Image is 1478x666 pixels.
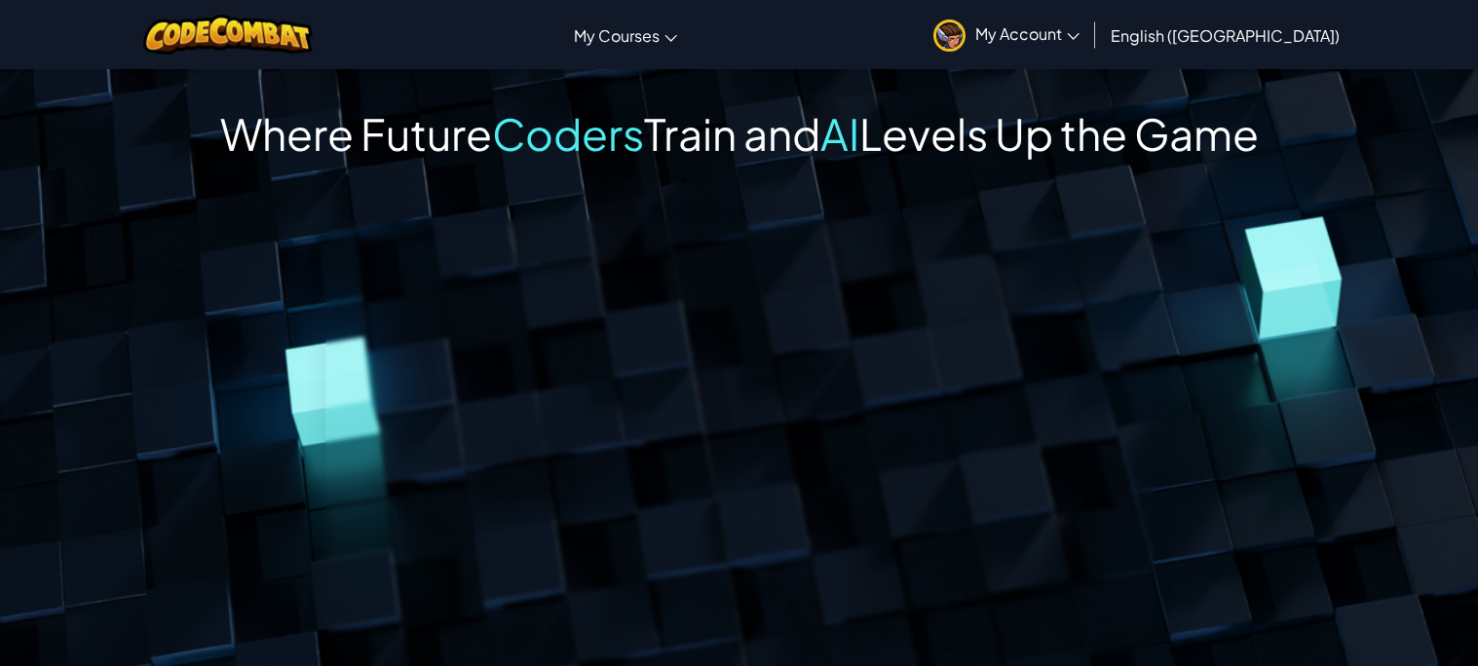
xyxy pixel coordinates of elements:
span: My Account [975,23,1080,44]
span: Levels Up the Game [859,106,1259,161]
img: CodeCombat logo [143,15,314,55]
span: Coders [492,106,644,161]
span: English ([GEOGRAPHIC_DATA]) [1111,25,1340,46]
span: AI [820,106,859,161]
a: My Courses [564,9,687,61]
span: Where Future [220,106,492,161]
span: Train and [644,106,820,161]
a: My Account [924,4,1089,65]
img: avatar [933,19,966,52]
span: My Courses [574,25,660,46]
a: English ([GEOGRAPHIC_DATA]) [1101,9,1349,61]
